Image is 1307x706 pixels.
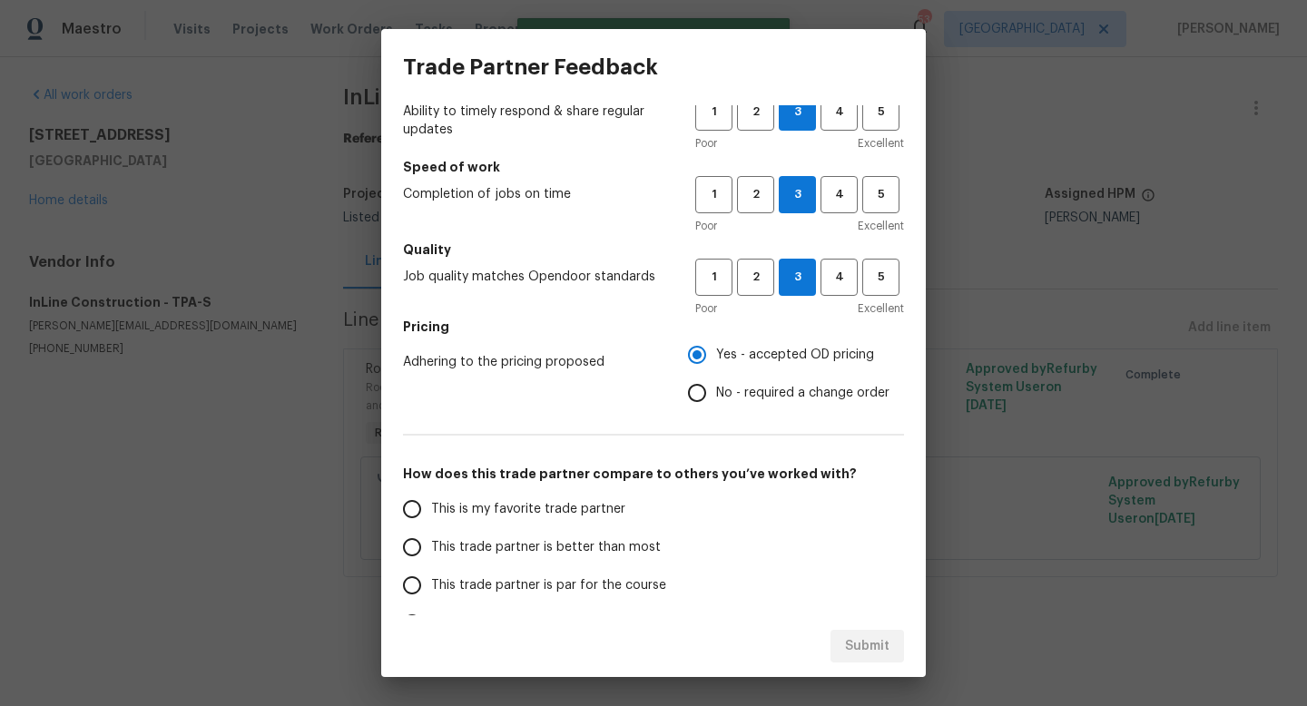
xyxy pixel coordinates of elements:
span: 2 [739,102,772,123]
span: Excellent [858,217,904,235]
h5: Pricing [403,318,904,336]
span: This is my favorite trade partner [431,500,625,519]
span: Poor [695,299,717,318]
h3: Trade Partner Feedback [403,54,658,80]
button: 1 [695,93,732,131]
span: 5 [864,102,898,123]
h5: How does this trade partner compare to others you’ve worked with? [403,465,904,483]
span: 1 [697,267,731,288]
span: Yes - accepted OD pricing [716,346,874,365]
span: 1 [697,184,731,205]
button: 2 [737,93,774,131]
span: This trade partner is acceptable [431,614,624,633]
span: 3 [780,184,815,205]
div: How does this trade partner compare to others you’ve worked with? [403,490,904,681]
div: Pricing [688,336,904,412]
span: Job quality matches Opendoor standards [403,268,666,286]
h5: Speed of work [403,158,904,176]
button: 4 [821,259,858,296]
span: 2 [739,184,772,205]
span: This trade partner is par for the course [431,576,666,595]
span: Adhering to the pricing proposed [403,353,659,371]
span: 5 [864,267,898,288]
span: 4 [822,102,856,123]
button: 3 [779,259,816,296]
span: Completion of jobs on time [403,185,666,203]
span: Poor [695,217,717,235]
span: Poor [695,134,717,152]
span: 3 [780,102,815,123]
span: Excellent [858,299,904,318]
span: Ability to timely respond & share regular updates [403,103,666,139]
span: 4 [822,267,856,288]
span: Excellent [858,134,904,152]
button: 5 [862,93,899,131]
button: 5 [862,176,899,213]
button: 4 [821,176,858,213]
span: 3 [780,267,815,288]
button: 3 [779,93,816,131]
button: 5 [862,259,899,296]
span: 1 [697,102,731,123]
span: This trade partner is better than most [431,538,661,557]
button: 2 [737,176,774,213]
button: 3 [779,176,816,213]
button: 1 [695,176,732,213]
button: 2 [737,259,774,296]
button: 1 [695,259,732,296]
span: 5 [864,184,898,205]
button: 4 [821,93,858,131]
span: No - required a change order [716,384,889,403]
h5: Quality [403,240,904,259]
span: 4 [822,184,856,205]
span: 2 [739,267,772,288]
